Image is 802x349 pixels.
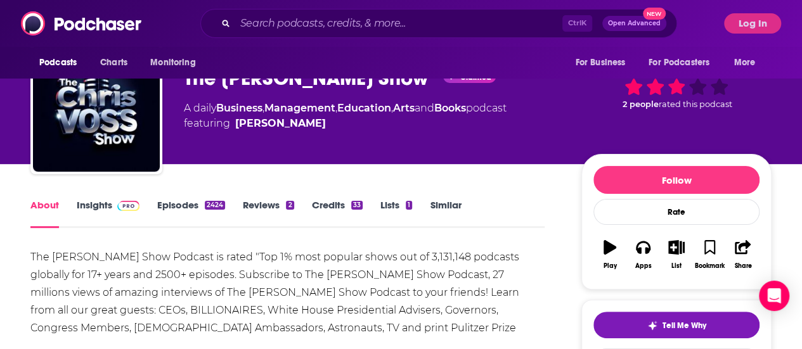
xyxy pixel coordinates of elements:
[434,102,466,114] a: Books
[695,262,725,270] div: Bookmark
[335,102,337,114] span: ,
[200,9,677,38] div: Search podcasts, credits, & more...
[391,102,393,114] span: ,
[647,320,657,331] img: tell me why sparkle
[393,102,415,114] a: Arts
[235,116,326,131] a: Chris Voss
[562,15,592,32] span: Ctrl K
[725,51,772,75] button: open menu
[351,201,363,210] div: 33
[406,201,412,210] div: 1
[734,262,751,270] div: Share
[205,201,225,210] div: 2424
[635,262,652,270] div: Apps
[100,54,127,72] span: Charts
[39,54,77,72] span: Podcasts
[659,99,732,109] span: rated this podcast
[759,281,789,311] div: Open Intercom Messenger
[581,54,772,132] div: 2 peoplerated this podcast
[593,199,760,225] div: Rate
[660,232,693,277] button: List
[264,102,335,114] a: Management
[671,262,682,270] div: List
[608,20,661,27] span: Open Advanced
[734,54,756,72] span: More
[30,51,93,75] button: open menu
[286,201,294,210] div: 2
[235,13,562,34] input: Search podcasts, credits, & more...
[566,51,641,75] button: open menu
[243,199,294,228] a: Reviews2
[21,11,143,35] img: Podchaser - Follow, Share and Rate Podcasts
[643,8,666,20] span: New
[727,232,760,277] button: Share
[92,51,135,75] a: Charts
[184,101,507,131] div: A daily podcast
[184,116,507,131] span: featuring
[141,51,212,75] button: open menu
[593,166,760,194] button: Follow
[262,102,264,114] span: ,
[312,199,363,228] a: Credits33
[415,102,434,114] span: and
[602,16,666,31] button: Open AdvancedNew
[604,262,617,270] div: Play
[575,54,625,72] span: For Business
[117,201,139,211] img: Podchaser Pro
[216,102,262,114] a: Business
[157,199,225,228] a: Episodes2424
[380,199,412,228] a: Lists1
[649,54,709,72] span: For Podcasters
[337,102,391,114] a: Education
[33,45,160,172] img: The Chris Voss Show
[593,232,626,277] button: Play
[430,199,461,228] a: Similar
[640,51,728,75] button: open menu
[693,232,726,277] button: Bookmark
[626,232,659,277] button: Apps
[724,13,781,34] button: Log In
[460,74,491,80] span: Claimed
[150,54,195,72] span: Monitoring
[593,312,760,338] button: tell me why sparkleTell Me Why
[623,99,659,109] span: 2 people
[663,320,706,331] span: Tell Me Why
[77,199,139,228] a: InsightsPodchaser Pro
[30,199,59,228] a: About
